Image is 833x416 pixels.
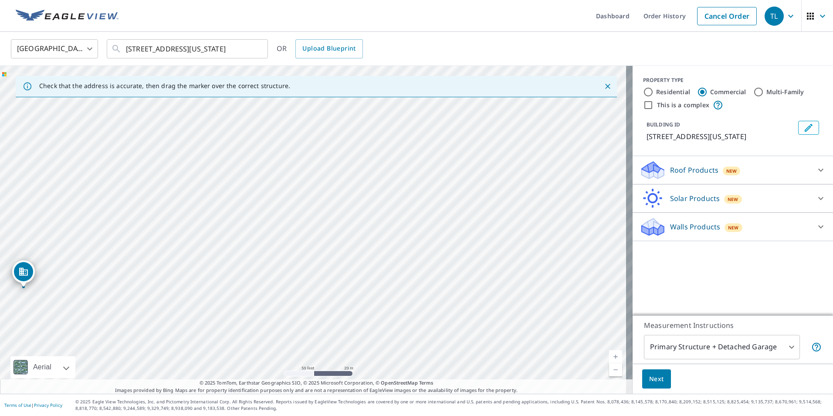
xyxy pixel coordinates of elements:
a: Privacy Policy [34,402,62,408]
a: Upload Blueprint [295,39,362,58]
input: Search by address or latitude-longitude [126,37,250,61]
div: Primary Structure + Detached Garage [644,335,800,359]
a: Terms of Use [4,402,31,408]
label: Multi-Family [766,88,804,96]
img: EV Logo [16,10,119,23]
span: New [726,167,737,174]
div: [GEOGRAPHIC_DATA] [11,37,98,61]
p: BUILDING ID [647,121,680,128]
div: Aerial [10,356,75,378]
a: OpenStreetMap [381,379,417,386]
button: Close [602,81,613,92]
p: Measurement Instructions [644,320,822,331]
a: Current Level 19, Zoom Out [609,363,622,376]
a: Terms [419,379,433,386]
label: Commercial [710,88,746,96]
span: Your report will include the primary structure and a detached garage if one exists. [811,342,822,352]
p: [STREET_ADDRESS][US_STATE] [647,131,795,142]
span: © 2025 TomTom, Earthstar Geographics SIO, © 2025 Microsoft Corporation, © [200,379,433,387]
p: | [4,402,62,408]
div: Solar ProductsNew [640,188,826,209]
button: Edit building 1 [798,121,819,135]
div: Walls ProductsNew [640,216,826,237]
label: Residential [656,88,690,96]
p: Roof Products [670,165,718,175]
button: Next [642,369,671,389]
label: This is a complex [657,101,709,109]
p: Check that the address is accurate, then drag the marker over the correct structure. [39,82,290,90]
div: Roof ProductsNew [640,160,826,181]
a: Cancel Order [697,7,757,25]
span: New [728,224,739,231]
p: © 2025 Eagle View Technologies, Inc. and Pictometry International Corp. All Rights Reserved. Repo... [75,399,829,412]
div: Aerial [30,356,54,378]
p: Solar Products [670,193,720,204]
div: PROPERTY TYPE [643,76,823,84]
a: Current Level 19, Zoom In [609,350,622,363]
span: New [728,196,738,203]
div: TL [765,7,784,26]
div: OR [277,39,363,58]
span: Upload Blueprint [302,43,356,54]
span: Next [649,374,664,385]
p: Walls Products [670,222,720,232]
div: Dropped pin, building 1, Commercial property, 366 N 9th St Indiana, PA 15701 [12,260,35,287]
